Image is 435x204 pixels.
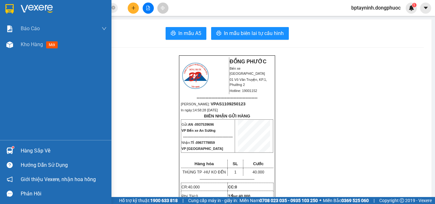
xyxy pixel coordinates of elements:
span: plus [131,6,136,10]
span: caret-down [423,5,429,11]
span: CR: [182,185,200,189]
img: warehouse-icon [6,147,13,154]
span: mới [46,41,58,48]
span: 40.000 [253,170,264,174]
span: bptayninh.dongphuoc [346,4,406,12]
img: icon-new-feature [409,5,414,11]
span: ----------------------------------------- [196,95,257,100]
span: Bến xe [GEOGRAPHIC_DATA] [230,67,265,75]
img: logo [181,62,210,90]
span: down [102,26,107,31]
strong: 0369 525 060 [341,198,369,203]
span: 40.000 [188,185,200,189]
div: Phản hồi [21,189,107,199]
img: logo-vxr [5,4,14,14]
span: notification [7,176,13,182]
span: 0937539696 [195,123,214,126]
strong: 0708 023 035 - 0935 103 250 [260,198,318,203]
span: Miền Bắc [323,197,369,204]
strong: CC: [228,185,237,189]
sup: 1 [12,146,14,148]
span: In ngày: [181,108,218,112]
span: THÙNG TP - [182,170,226,174]
button: aim [157,3,168,14]
button: plus [128,3,139,14]
span: close-circle [111,5,115,11]
span: file-add [146,6,150,10]
span: 0967779859 [196,141,215,144]
span: aim [160,6,165,10]
span: Nhận: [182,141,215,144]
span: 0 [196,194,198,199]
span: printer [216,31,221,37]
span: Báo cáo [21,25,40,32]
span: question-circle [7,162,13,168]
span: Phí TH: [182,194,198,199]
span: In mẫu biên lai tự cấu hình [224,29,284,37]
span: AN - [188,123,214,126]
button: printerIn mẫu biên lai tự cấu hình [211,27,289,40]
span: 14:58:28 [DATE] [193,108,218,112]
span: ⚪️ [319,199,321,202]
span: In mẫu A5 [178,29,201,37]
strong: BIÊN NHẬN GỬI HÀNG [204,114,250,118]
span: TÍ - [191,141,215,144]
button: file-add [143,3,154,14]
span: close-circle [111,6,115,10]
span: VPAS1109250123 [210,102,245,106]
button: printerIn mẫu A5 [166,27,206,40]
span: Cung cấp máy in - giấy in: [188,197,238,204]
sup: 1 [412,3,417,7]
img: warehouse-icon [6,41,13,48]
span: message [7,191,13,197]
span: Hàng hóa [195,161,214,166]
span: 01 Võ Văn Truyện, KP.1, Phường 2 [230,78,267,87]
span: Cước [253,161,264,166]
div: Hướng dẫn sử dụng [21,160,107,170]
span: 0 [235,185,237,189]
span: 1 [413,3,415,7]
span: Hotline: 19001152 [230,89,257,93]
span: 1 [234,170,237,174]
span: HƯ KO ĐỀN [204,170,226,174]
span: [PERSON_NAME]: [181,102,246,106]
span: Gửi: [182,123,214,126]
button: caret-down [420,3,431,14]
span: VP [GEOGRAPHIC_DATA] [182,147,223,151]
strong: 1900 633 818 [150,198,178,203]
span: copyright [400,198,404,203]
img: solution-icon [6,25,13,32]
p: ------------------------------------------- [181,177,273,182]
span: Giới thiệu Vexere, nhận hoa hồng [21,175,96,183]
span: Kho hàng [21,41,43,47]
span: -------------------------------------------- [183,135,233,138]
span: | [374,197,374,204]
span: 40.000 [239,194,250,199]
span: VP Bến xe An Sương [182,129,216,132]
span: Miền Nam [239,197,318,204]
strong: ĐỒNG PHƯỚC [230,59,267,64]
span: SL [232,161,238,166]
span: Tổng: [228,194,250,199]
div: Hàng sắp về [21,146,107,156]
span: printer [171,31,176,37]
span: Hỗ trợ kỹ thuật: [119,197,178,204]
